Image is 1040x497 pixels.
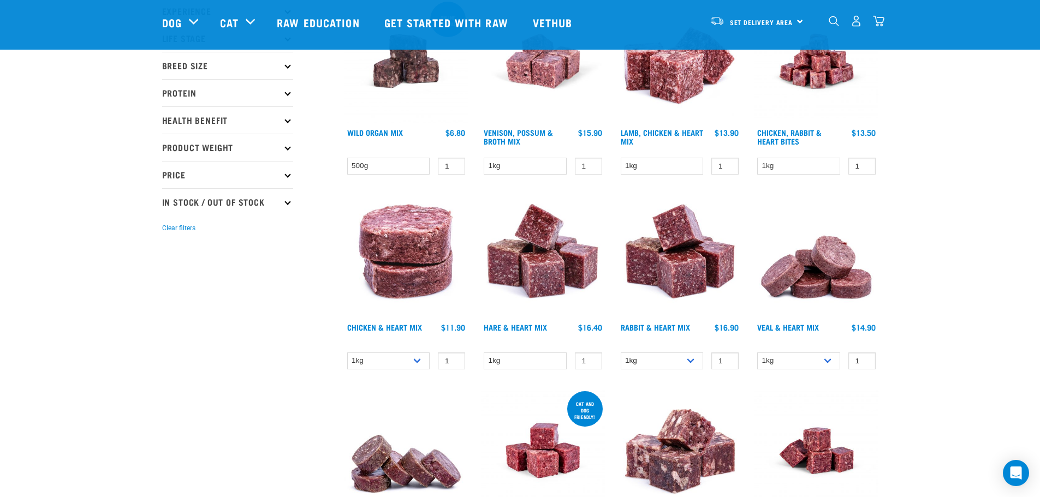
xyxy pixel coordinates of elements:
input: 1 [575,158,602,175]
p: Health Benefit [162,106,293,134]
img: 1152 Veal Heart Medallions 01 [754,194,878,318]
div: $16.90 [715,323,739,332]
img: Chicken and Heart Medallions [344,194,468,318]
a: Hare & Heart Mix [484,325,547,329]
a: Lamb, Chicken & Heart Mix [621,130,703,143]
p: In Stock / Out Of Stock [162,188,293,215]
p: Protein [162,79,293,106]
a: Raw Education [266,1,373,44]
a: Get started with Raw [373,1,522,44]
div: Open Intercom Messenger [1003,460,1029,486]
img: home-icon@2x.png [873,15,884,27]
span: Set Delivery Area [730,20,793,24]
a: Veal & Heart Mix [757,325,819,329]
a: Rabbit & Heart Mix [621,325,690,329]
a: Dog [162,14,182,31]
input: 1 [711,352,739,369]
a: Cat [220,14,239,31]
img: van-moving.png [710,16,724,26]
input: 1 [438,158,465,175]
div: $13.50 [852,128,876,137]
a: Venison, Possum & Broth Mix [484,130,553,143]
button: Clear filters [162,223,195,233]
a: Wild Organ Mix [347,130,403,134]
p: Product Weight [162,134,293,161]
a: Vethub [522,1,586,44]
div: $13.90 [715,128,739,137]
div: $6.80 [445,128,465,137]
img: user.png [851,15,862,27]
p: Price [162,161,293,188]
div: $16.40 [578,323,602,332]
a: Chicken, Rabbit & Heart Bites [757,130,822,143]
img: Pile Of Cubed Hare Heart For Pets [481,194,605,318]
div: $15.90 [578,128,602,137]
input: 1 [848,352,876,369]
div: $11.90 [441,323,465,332]
a: Chicken & Heart Mix [347,325,422,329]
input: 1 [848,158,876,175]
img: 1087 Rabbit Heart Cubes 01 [618,194,742,318]
input: 1 [711,158,739,175]
img: home-icon-1@2x.png [829,16,839,26]
p: Breed Size [162,52,293,79]
input: 1 [438,352,465,369]
div: $14.90 [852,323,876,332]
div: Cat and dog friendly! [567,396,603,425]
input: 1 [575,352,602,369]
